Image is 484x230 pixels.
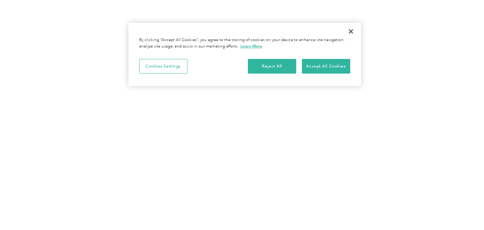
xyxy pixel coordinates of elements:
[248,59,296,74] button: Reject All
[240,44,262,49] a: More information about your privacy, opens in a new tab
[128,23,361,86] div: Cookie banner
[343,24,359,39] button: Close
[128,23,361,86] div: Privacy
[139,37,350,50] div: By clicking “Accept All Cookies”, you agree to the storing of cookies on your device to enhance s...
[139,59,187,74] button: Cookies Settings
[302,59,350,74] button: Accept All Cookies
